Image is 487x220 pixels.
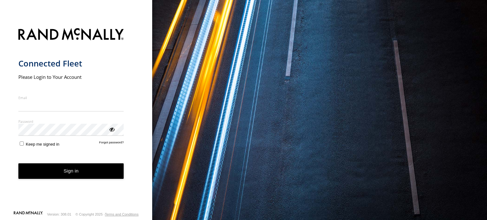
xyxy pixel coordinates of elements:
a: Forgot password? [99,141,124,147]
input: Keep me signed in [20,141,24,146]
span: Keep me signed in [26,142,59,147]
div: © Copyright 2025 - [75,212,139,216]
h1: Connected Fleet [18,58,124,69]
div: ViewPassword [108,126,115,132]
img: Rand McNally [18,27,124,43]
div: Version: 308.01 [47,212,71,216]
a: Terms and Conditions [105,212,139,216]
button: Sign in [18,163,124,179]
h2: Please Login to Your Account [18,74,124,80]
label: Password [18,119,124,124]
label: Email [18,95,124,100]
form: main [18,24,134,211]
a: Visit our Website [14,211,43,217]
